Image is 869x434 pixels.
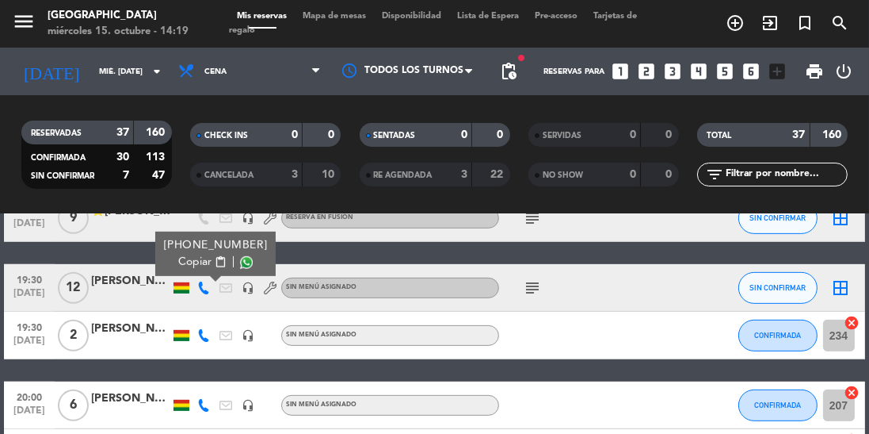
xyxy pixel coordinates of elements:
[630,129,636,140] strong: 0
[58,202,89,234] span: 9
[832,278,851,298] i: border_all
[461,129,467,140] strong: 0
[793,129,806,140] strong: 37
[523,209,542,228] i: subject
[705,165,724,184] i: filter_list
[665,169,675,180] strong: 0
[662,61,683,82] i: looks_3
[178,254,212,271] span: Copiar
[738,272,818,304] button: SIN CONFIRMAR
[805,62,824,81] span: print
[31,129,82,137] span: RESERVADAS
[116,152,129,163] strong: 30
[832,209,851,228] i: border_all
[374,132,416,140] span: SENTADAS
[830,48,857,95] div: LOG OUT
[123,170,129,181] strong: 7
[610,61,631,82] i: looks_one
[322,169,337,180] strong: 10
[58,390,89,421] span: 6
[204,67,227,76] span: Cena
[490,169,506,180] strong: 22
[116,127,129,138] strong: 37
[242,399,254,412] i: headset_mic
[48,24,189,40] div: miércoles 15. octubre - 14:19
[497,129,506,140] strong: 0
[749,283,806,292] span: SIN CONFIRMAR
[232,254,235,271] span: |
[688,61,709,82] i: looks_4
[10,270,49,288] span: 19:30
[795,13,814,33] i: turned_in_not
[834,62,853,81] i: power_settings_new
[204,132,248,140] span: CHECK INS
[10,218,49,236] span: [DATE]
[91,320,170,338] div: [PERSON_NAME] [PERSON_NAME]
[738,320,818,351] button: CONFIRMADA
[767,61,787,82] i: add_box
[242,212,254,225] i: headset_mic
[31,172,94,180] span: SIN CONFIRMAR
[328,129,337,140] strong: 0
[286,214,353,221] span: Reserva en Fusión
[286,284,356,290] span: Sin menú asignado
[10,336,49,354] span: [DATE]
[738,202,818,234] button: SIN CONFIRMAR
[292,169,298,180] strong: 3
[636,61,657,82] i: looks_two
[543,132,581,140] span: SERVIDAS
[10,405,49,424] span: [DATE]
[726,13,745,33] i: add_circle_outline
[754,401,801,409] span: CONFIRMADA
[822,129,844,140] strong: 160
[91,390,170,408] div: [PERSON_NAME]
[12,10,36,39] button: menu
[286,332,356,338] span: Sin menú asignado
[665,129,675,140] strong: 0
[91,272,170,290] div: [PERSON_NAME]
[146,127,168,138] strong: 160
[754,331,801,340] span: CONFIRMADA
[760,13,779,33] i: exit_to_app
[147,62,166,81] i: arrow_drop_down
[146,152,168,163] strong: 113
[461,169,467,180] strong: 3
[10,317,49,336] span: 19:30
[242,282,254,294] i: headset_mic
[10,288,49,306] span: [DATE]
[738,390,818,421] button: CONFIRMADA
[830,13,849,33] i: search
[523,278,542,298] i: subject
[12,10,36,33] i: menu
[242,329,254,342] i: headset_mic
[844,385,860,401] i: cancel
[630,169,636,180] strong: 0
[164,237,268,254] div: [PHONE_NUMBER]
[286,401,356,408] span: Sin menú asignado
[48,8,189,24] div: [GEOGRAPHIC_DATA]
[741,61,761,82] i: looks_6
[229,12,295,21] span: Mis reservas
[152,170,168,181] strong: 47
[374,171,433,179] span: RE AGENDADA
[844,315,860,331] i: cancel
[292,129,298,140] strong: 0
[215,256,227,268] span: content_paste
[295,12,374,21] span: Mapa de mesas
[204,171,253,179] span: CANCELADA
[10,387,49,405] span: 20:00
[516,53,526,63] span: fiber_manual_record
[724,166,847,183] input: Filtrar por nombre...
[12,55,91,88] i: [DATE]
[374,12,449,21] span: Disponibilidad
[715,61,735,82] i: looks_5
[58,272,89,304] span: 12
[543,171,583,179] span: NO SHOW
[58,320,89,351] span: 2
[707,132,731,140] span: TOTAL
[749,213,806,222] span: SIN CONFIRMAR
[499,62,518,81] span: pending_actions
[449,12,527,21] span: Lista de Espera
[31,154,86,162] span: CONFIRMADA
[527,12,585,21] span: Pre-acceso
